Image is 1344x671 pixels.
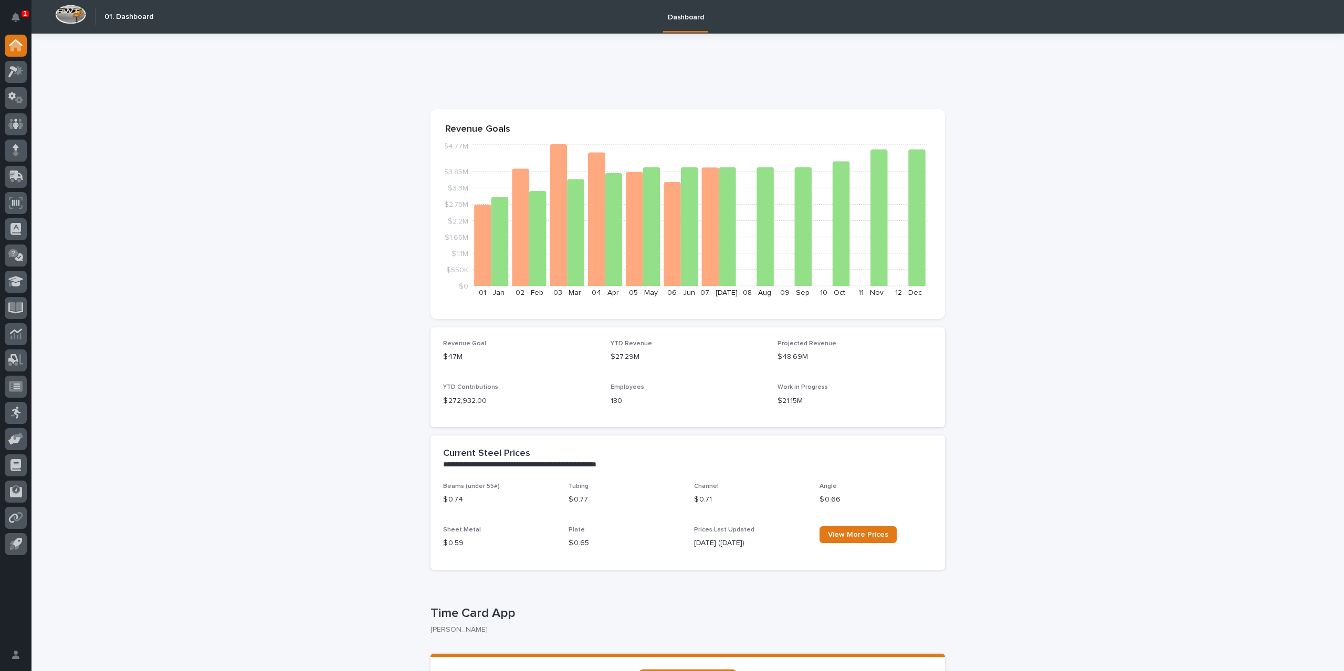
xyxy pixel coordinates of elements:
p: $47M [443,352,598,363]
span: YTD Revenue [611,340,652,347]
text: 12 - Dec [895,289,922,296]
span: Employees [611,384,644,390]
span: Plate [569,527,585,533]
button: Notifications [5,6,27,28]
p: Time Card App [430,606,941,621]
p: $27.29M [611,352,765,363]
text: 08 - Aug [743,289,771,296]
h2: Current Steel Prices [443,448,530,460]
text: 09 - Sep [780,289,810,296]
p: $ 0.74 [443,494,556,505]
span: Angle [820,483,837,489]
p: $ 0.65 [569,538,681,549]
span: Tubing [569,483,589,489]
div: Notifications1 [13,13,27,29]
span: View More Prices [828,531,888,538]
text: 06 - Jun [667,289,695,296]
p: $ 0.59 [443,538,556,549]
text: 10 - Oct [820,289,845,296]
span: Projected Revenue [778,340,836,347]
p: [DATE] ([DATE]) [694,538,807,549]
a: View More Prices [820,526,897,543]
p: 180 [611,396,765,407]
text: 04 - Apr [592,289,619,296]
p: $48.69M [778,352,932,363]
p: Revenue Goals [445,124,930,135]
tspan: $0 [459,283,468,290]
span: Prices Last Updated [694,527,754,533]
text: 05 - May [629,289,658,296]
p: $ 272,932.00 [443,396,598,407]
p: [PERSON_NAME] [430,625,937,634]
text: 02 - Feb [516,289,543,296]
p: $ 0.66 [820,494,932,505]
span: Beams (under 55#) [443,483,500,489]
tspan: $2.2M [448,217,468,225]
span: Sheet Metal [443,527,481,533]
tspan: $3.85M [444,168,468,176]
tspan: $3.3M [448,185,468,192]
tspan: $4.77M [444,143,468,150]
text: 01 - Jan [479,289,505,296]
tspan: $1.1M [451,250,468,257]
p: $21.15M [778,396,932,407]
span: YTD Contributions [443,384,498,390]
text: 07 - [DATE] [700,289,738,296]
p: $ 0.77 [569,494,681,505]
span: Revenue Goal [443,340,486,347]
tspan: $550K [446,266,468,273]
h2: 01. Dashboard [104,13,153,22]
span: Work in Progress [778,384,828,390]
tspan: $2.75M [444,201,468,208]
text: 11 - Nov [858,289,884,296]
tspan: $1.65M [445,233,468,241]
text: 03 - Mar [553,289,581,296]
p: 1 [23,10,27,17]
img: Workspace Logo [55,5,86,24]
span: Channel [694,483,719,489]
p: $ 0.71 [694,494,807,505]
